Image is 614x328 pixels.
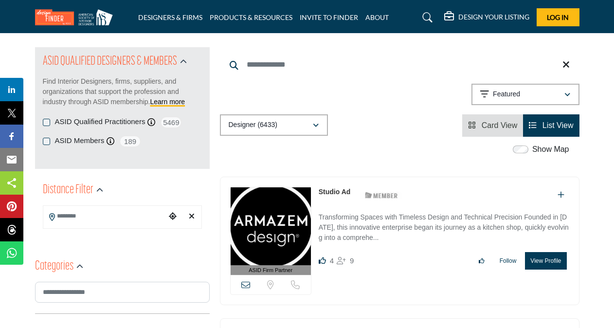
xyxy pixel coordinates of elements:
[330,256,334,265] span: 4
[43,53,177,71] h2: ASID QUALIFIED DESIGNERS & MEMBERS
[319,257,326,264] i: Likes
[537,8,579,26] button: Log In
[210,13,292,21] a: PRODUCTS & RESOURCES
[160,116,182,128] span: 5469
[55,135,105,146] label: ASID Members
[43,76,202,107] p: Find Interior Designers, firms, suppliers, and organizations that support the profession and indu...
[319,212,569,245] p: Transforming Spaces with Timeless Design and Technical Precision Founded in [DATE], this innovati...
[532,144,569,155] label: Show Map
[35,9,118,25] img: Site Logo
[220,53,579,76] input: Search Keyword
[231,187,311,275] a: ASID Firm Partner
[35,282,210,303] input: Search Category
[523,114,579,137] li: List View
[43,138,50,145] input: ASID Members checkbox
[365,13,389,21] a: ABOUT
[350,256,354,265] span: 9
[458,13,529,21] h5: DESIGN YOUR LISTING
[35,258,73,275] h2: Categories
[462,114,523,137] li: Card View
[413,10,439,25] a: Search
[220,114,328,136] button: Designer (6433)
[165,206,180,227] div: Choose your current location
[150,98,185,106] a: Learn more
[547,13,569,21] span: Log In
[231,187,311,265] img: Studio Ad
[138,13,202,21] a: DESIGNERS & FIRMS
[493,90,520,99] p: Featured
[43,119,50,126] input: ASID Qualified Practitioners checkbox
[319,187,351,197] p: Studio Ad
[43,182,93,199] h2: Distance Filter
[525,252,566,270] button: View Profile
[493,253,523,269] button: Follow
[360,189,403,201] img: ASID Members Badge Icon
[119,135,141,147] span: 189
[55,116,145,128] label: ASID Qualified Practitioners
[249,266,292,274] span: ASID Firm Partner
[444,12,529,23] div: DESIGN YOUR LISTING
[529,121,573,129] a: View List
[468,121,517,129] a: View Card
[229,120,277,130] p: Designer (6433)
[319,206,569,245] a: Transforming Spaces with Timeless Design and Technical Precision Founded in [DATE], this innovati...
[300,13,358,21] a: INVITE TO FINDER
[472,253,491,269] button: Like listing
[482,121,518,129] span: Card View
[558,191,564,199] a: Add To List
[184,206,199,227] div: Clear search location
[542,121,574,129] span: List View
[43,207,166,226] input: Search Location
[471,84,579,105] button: Featured
[337,255,354,267] div: Followers
[319,188,351,196] a: Studio Ad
